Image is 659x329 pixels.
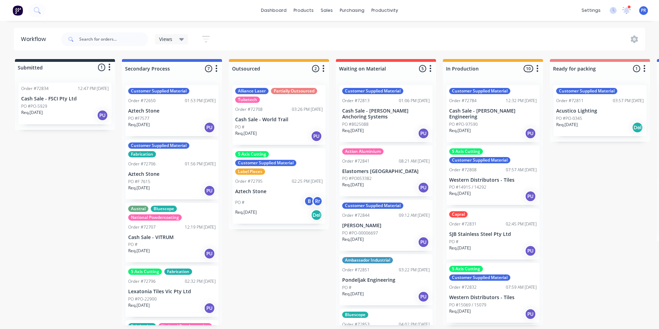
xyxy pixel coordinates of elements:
[21,96,109,102] p: Cash Sale - FSCI Pty Ltd
[632,122,643,133] div: Del
[18,83,112,124] div: Order #7283412:47 PM [DATE]Cash Sale - FSCI Pty LtdPO #PO-5929Req.[DATE]PU
[339,200,433,251] div: Customer Supplied MaterialOrder #7284409:12 AM [DATE][PERSON_NAME]PO #PO-00006697Req.[DATE]PU
[399,212,430,219] div: 09:12 AM [DATE]
[317,5,336,16] div: sales
[235,189,323,195] p: Aztech Stone
[342,98,370,104] div: Order #72813
[342,230,378,236] p: PO #PO-00006697
[128,241,138,248] p: PO #
[78,85,109,92] div: 12:47 PM [DATE]
[449,128,471,134] p: Req. [DATE]
[449,302,486,308] p: PO #15069 / 15079
[449,121,478,128] p: PO #PO-97590
[449,177,537,183] p: Western Distributors - Tiles
[235,178,263,184] div: Order #72795
[128,302,150,309] p: Req. [DATE]
[336,5,368,16] div: purchasing
[128,278,156,285] div: Order #72796
[235,168,265,175] div: Label Pieces
[204,185,215,196] div: PU
[128,98,156,104] div: Order #72650
[128,122,150,128] p: Req. [DATE]
[204,122,215,133] div: PU
[399,267,430,273] div: 03:22 PM [DATE]
[449,266,483,272] div: 5 Axis Cutting
[449,157,510,163] div: Customer Supplied Material
[342,203,403,209] div: Customer Supplied Material
[613,98,644,104] div: 03:57 PM [DATE]
[312,196,323,206] div: Rr
[339,146,433,197] div: Action AluminiumOrder #7284108:21 AM [DATE]Elastomers [GEOGRAPHIC_DATA]PO #PO053382Req.[DATE]PU
[449,184,486,190] p: PO #14915 / 14292
[342,223,430,229] p: [PERSON_NAME]
[235,117,323,123] p: Cash Sale - World Trail
[128,185,150,191] p: Req. [DATE]
[578,5,604,16] div: settings
[125,203,219,263] div: AustralBluescopeNational PowdercoatingOrder #7270712:19 PM [DATE]Cash Sale - VITRUMPO #Req.[DATE]PU
[235,151,269,157] div: 5 Axis Cutting
[449,274,510,281] div: Customer Supplied Material
[271,88,317,94] div: Partially Outsourced
[418,291,429,302] div: PU
[128,235,216,240] p: Cash Sale - VITRUM
[21,85,49,92] div: Order #72834
[311,209,322,221] div: Del
[128,214,182,221] div: National Powdercoating
[235,199,245,206] p: PO #
[342,321,370,328] div: Order #72853
[342,267,370,273] div: Order #72851
[342,108,430,120] p: Cash Sale - [PERSON_NAME] Anchoring Systems
[128,289,216,295] p: Lexatonia Tiles Vic Pty Ltd
[506,98,537,104] div: 12:32 PM [DATE]
[232,148,326,224] div: 5 Axis CuttingCustomer Supplied MaterialLabel PiecesOrder #7279502:25 PM [DATE]Aztech StonePO #BR...
[342,312,368,318] div: Bluescope
[449,190,471,197] p: Req. [DATE]
[232,85,326,145] div: Alliance LaserPartially OutsourcedTubetechOrder #7270803:26 PM [DATE]Cash Sale - World TrailPO #R...
[525,309,536,320] div: PU
[79,32,148,46] input: Search for orders...
[185,161,216,167] div: 01:56 PM [DATE]
[449,88,510,94] div: Customer Supplied Material
[342,277,430,283] p: Pondeljak Engineering
[342,257,393,263] div: Ambassador Industrial
[342,175,372,182] p: PO #PO053382
[204,248,215,259] div: PU
[128,269,162,275] div: 5 Axis Cutting
[311,131,322,142] div: PU
[204,303,215,314] div: PU
[342,158,370,164] div: Order #72841
[506,284,537,290] div: 07:59 AM [DATE]
[449,211,468,217] div: Capral
[128,151,156,157] div: Fabrication
[556,98,584,104] div: Order #72811
[506,221,537,227] div: 02:45 PM [DATE]
[128,296,157,302] p: PO #PO-22900
[449,284,477,290] div: Order #72832
[449,167,477,173] div: Order #72808
[292,178,323,184] div: 02:25 PM [DATE]
[553,85,646,136] div: Customer Supplied MaterialOrder #7281103:57 PM [DATE]Acustico LightingPO #PO-0345Req.[DATE]Del
[235,130,257,137] p: Req. [DATE]
[125,140,219,199] div: Customer Supplied MaterialFabricationOrder #7270601:56 PM [DATE]Aztech StonePO #F 7615Req.[DATE]PU
[399,321,430,328] div: 04:02 PM [DATE]
[556,122,578,128] p: Req. [DATE]
[525,245,536,256] div: PU
[21,103,47,109] p: PO #PO-5929
[641,7,646,14] span: PR
[556,88,617,94] div: Customer Supplied Material
[525,191,536,202] div: PU
[342,182,364,188] p: Req. [DATE]
[185,278,216,285] div: 02:32 PM [DATE]
[399,158,430,164] div: 08:21 AM [DATE]
[342,88,403,94] div: Customer Supplied Material
[235,97,260,103] div: Tubetech
[128,115,149,122] p: PO #F7577
[418,237,429,248] div: PU
[446,85,539,142] div: Customer Supplied MaterialOrder #7278412:32 PM [DATE]Cash Sale - [PERSON_NAME] EngineeringPO #PO-...
[128,88,189,94] div: Customer Supplied Material
[342,121,369,128] p: PO #8025088
[342,128,364,134] p: Req. [DATE]
[449,98,477,104] div: Order #72784
[339,85,433,142] div: Customer Supplied MaterialOrder #7281301:06 PM [DATE]Cash Sale - [PERSON_NAME] Anchoring SystemsP...
[235,106,263,113] div: Order #72708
